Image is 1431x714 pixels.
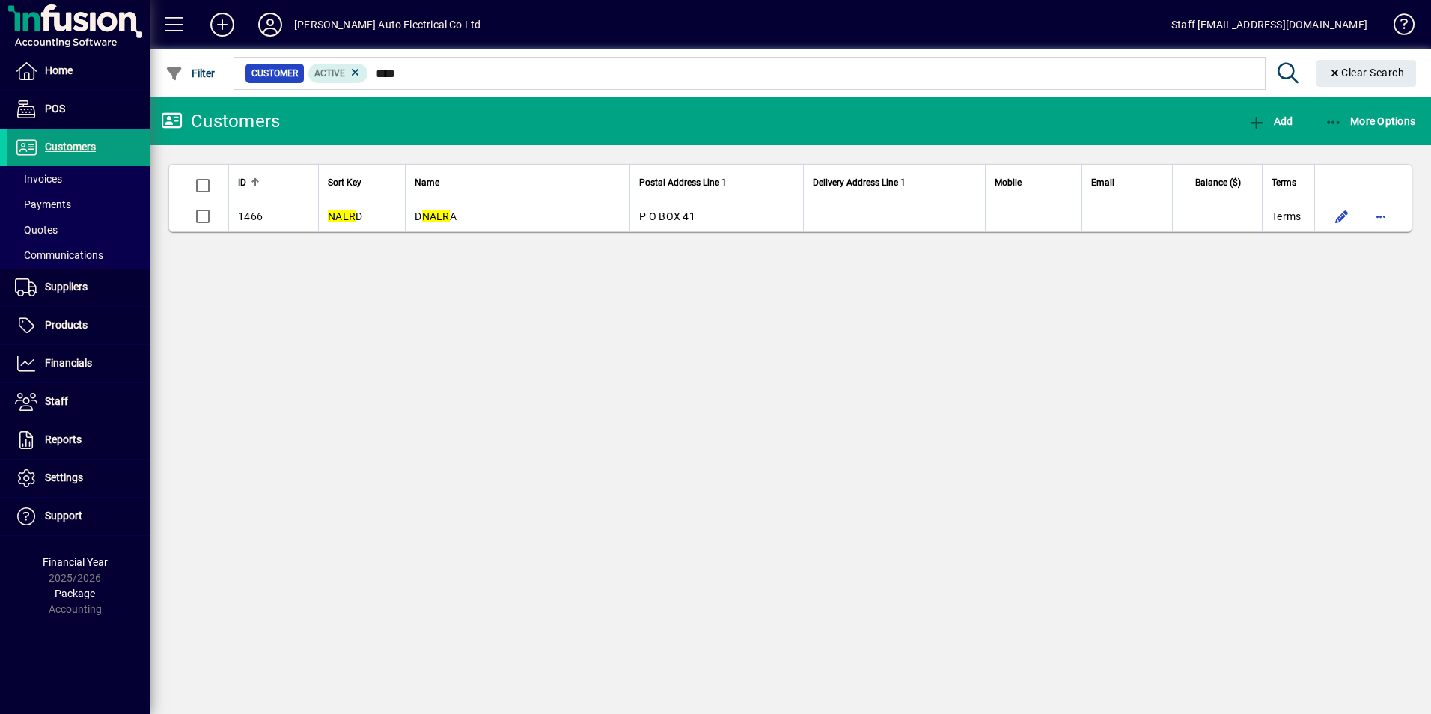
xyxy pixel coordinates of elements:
span: Sort Key [328,174,361,191]
span: Staff [45,395,68,407]
span: Invoices [15,173,62,185]
span: Customers [45,141,96,153]
span: Products [45,319,88,331]
a: Reports [7,421,150,459]
div: [PERSON_NAME] Auto Electrical Co Ltd [294,13,480,37]
a: Knowledge Base [1382,3,1412,52]
button: Add [198,11,246,38]
span: Add [1248,115,1293,127]
span: Communications [15,249,103,261]
span: ID [238,174,246,191]
span: Home [45,64,73,76]
span: Payments [15,198,71,210]
span: Active [314,68,345,79]
span: Postal Address Line 1 [639,174,727,191]
span: D A [415,210,457,222]
span: D [328,210,362,222]
a: Home [7,52,150,90]
div: Name [415,174,620,191]
span: Reports [45,433,82,445]
a: Staff [7,383,150,421]
a: Invoices [7,166,150,192]
button: More options [1369,204,1393,228]
span: Email [1091,174,1114,191]
button: Edit [1330,204,1354,228]
a: Payments [7,192,150,217]
button: Add [1244,108,1296,135]
button: Clear [1316,60,1417,87]
span: Package [55,588,95,599]
button: Profile [246,11,294,38]
span: Financials [45,357,92,369]
em: NAER [422,210,450,222]
div: Email [1091,174,1163,191]
button: Filter [162,60,219,87]
span: Mobile [995,174,1022,191]
div: ID [238,174,272,191]
span: Customer [251,66,298,81]
span: Support [45,510,82,522]
button: More Options [1321,108,1420,135]
a: POS [7,91,150,128]
a: Suppliers [7,269,150,306]
span: Terms [1272,209,1301,224]
a: Products [7,307,150,344]
span: Filter [165,67,216,79]
a: Support [7,498,150,535]
a: Communications [7,242,150,268]
mat-chip: Activation Status: Active [308,64,368,83]
div: Staff [EMAIL_ADDRESS][DOMAIN_NAME] [1171,13,1367,37]
span: Quotes [15,224,58,236]
span: Name [415,174,439,191]
div: Customers [161,109,280,133]
span: Delivery Address Line 1 [813,174,906,191]
a: Settings [7,460,150,497]
a: Financials [7,345,150,382]
span: P O BOX 41 [639,210,695,222]
div: Mobile [995,174,1073,191]
span: POS [45,103,65,115]
span: Clear Search [1328,67,1405,79]
em: NAER [328,210,356,222]
span: Settings [45,472,83,483]
div: Balance ($) [1182,174,1254,191]
span: Terms [1272,174,1296,191]
a: Quotes [7,217,150,242]
span: Balance ($) [1195,174,1241,191]
span: More Options [1325,115,1416,127]
span: 1466 [238,210,263,222]
span: Financial Year [43,556,108,568]
span: Suppliers [45,281,88,293]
